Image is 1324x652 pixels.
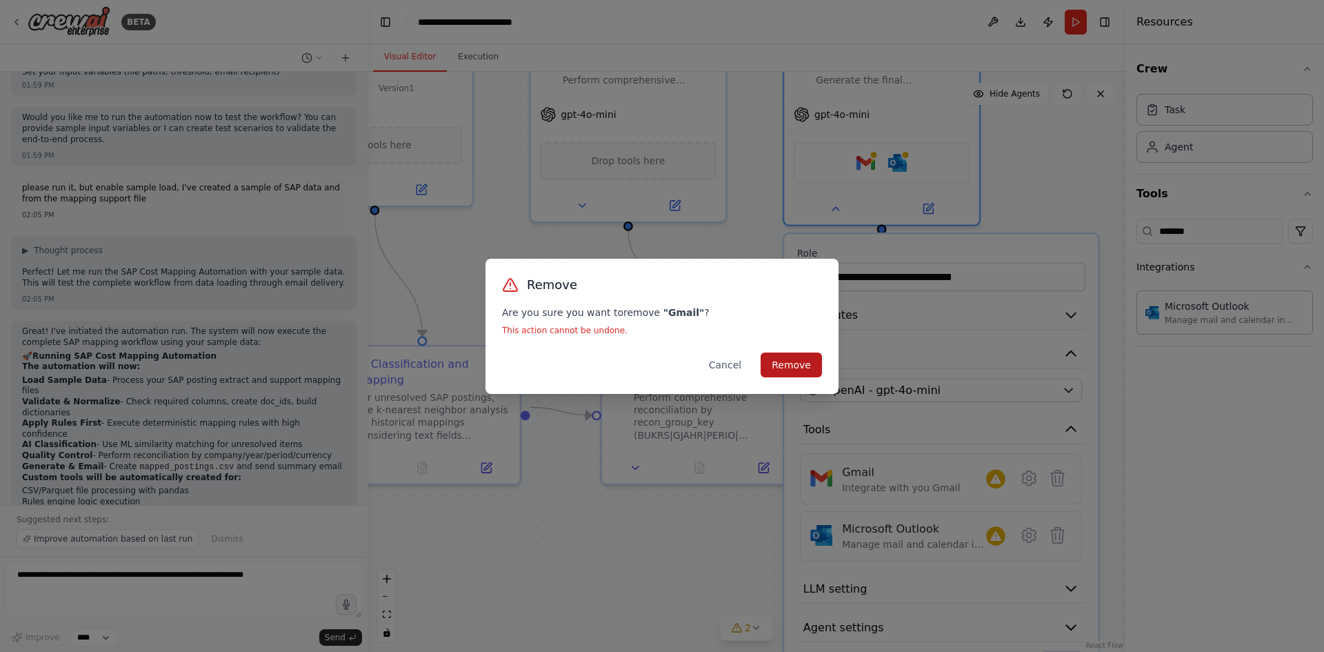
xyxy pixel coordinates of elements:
h3: Remove [527,275,577,295]
button: Cancel [698,353,752,377]
p: This action cannot be undone. [502,325,822,336]
p: Are you sure you want to remove ? [502,306,822,319]
button: Remove [761,353,822,377]
strong: " Gmail " [663,307,705,318]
